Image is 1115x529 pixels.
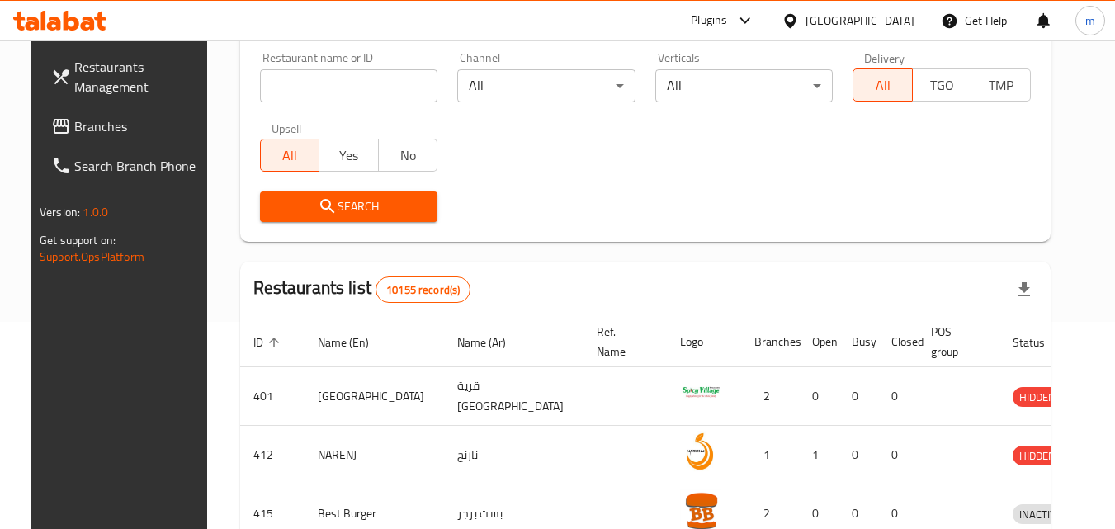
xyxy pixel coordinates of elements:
[839,317,878,367] th: Busy
[878,367,918,426] td: 0
[1013,387,1062,407] div: HIDDEN
[272,122,302,134] label: Upsell
[860,73,906,97] span: All
[1013,504,1069,524] div: INACTIVE
[74,57,205,97] span: Restaurants Management
[597,322,647,361] span: Ref. Name
[378,139,438,172] button: No
[878,317,918,367] th: Closed
[691,11,727,31] div: Plugins
[444,426,583,484] td: نارنج
[978,73,1024,97] span: TMP
[260,139,320,172] button: All
[912,68,972,102] button: TGO
[655,69,834,102] div: All
[799,367,839,426] td: 0
[260,191,438,222] button: Search
[839,426,878,484] td: 0
[83,201,108,223] span: 1.0.0
[385,144,432,168] span: No
[305,367,444,426] td: [GEOGRAPHIC_DATA]
[40,246,144,267] a: Support.OpsPlatform
[799,317,839,367] th: Open
[240,426,305,484] td: 412
[680,372,721,413] img: Spicy Village
[74,116,205,136] span: Branches
[267,144,314,168] span: All
[376,282,470,298] span: 10155 record(s)
[74,156,205,176] span: Search Branch Phone
[457,333,527,352] span: Name (Ar)
[741,317,799,367] th: Branches
[1013,505,1069,524] span: INACTIVE
[319,139,379,172] button: Yes
[305,426,444,484] td: NARENJ
[1013,446,1062,465] span: HIDDEN
[38,47,218,106] a: Restaurants Management
[240,367,305,426] td: 401
[878,426,918,484] td: 0
[931,322,980,361] span: POS group
[971,68,1031,102] button: TMP
[38,106,218,146] a: Branches
[853,68,913,102] button: All
[741,367,799,426] td: 2
[444,367,583,426] td: قرية [GEOGRAPHIC_DATA]
[40,201,80,223] span: Version:
[806,12,914,30] div: [GEOGRAPHIC_DATA]
[1085,12,1095,30] span: m
[741,426,799,484] td: 1
[1013,388,1062,407] span: HIDDEN
[40,229,116,251] span: Get support on:
[680,431,721,472] img: NARENJ
[253,333,285,352] span: ID
[864,52,905,64] label: Delivery
[273,196,425,217] span: Search
[318,333,390,352] span: Name (En)
[1004,270,1044,309] div: Export file
[667,317,741,367] th: Logo
[799,426,839,484] td: 1
[376,276,470,303] div: Total records count
[326,144,372,168] span: Yes
[457,69,635,102] div: All
[253,276,471,303] h2: Restaurants list
[919,73,966,97] span: TGO
[1013,333,1066,352] span: Status
[839,367,878,426] td: 0
[38,146,218,186] a: Search Branch Phone
[260,69,438,102] input: Search for restaurant name or ID..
